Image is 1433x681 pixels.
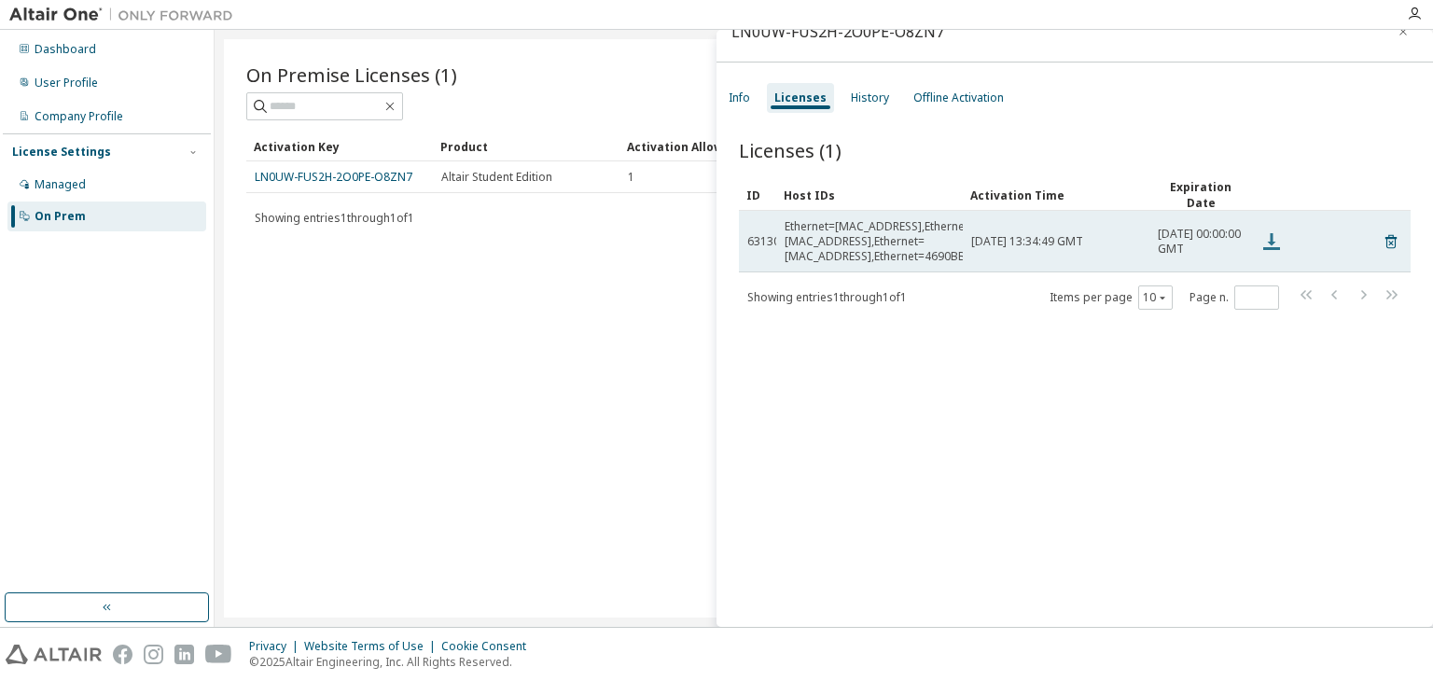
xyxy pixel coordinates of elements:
[731,24,944,39] div: LN0UW-FUS2H-2O0PE-O8ZN7
[254,132,425,161] div: Activation Key
[35,109,123,124] div: Company Profile
[747,234,780,249] span: 63130
[246,62,457,88] span: On Premise Licenses (1)
[441,170,552,185] span: Altair Student Edition
[627,132,799,161] div: Activation Allowed
[440,132,612,161] div: Product
[739,137,842,163] span: Licenses (1)
[255,169,412,185] a: LN0UW-FUS2H-2O0PE-O8ZN7
[774,90,827,105] div: Licenses
[784,180,955,210] div: Host IDs
[35,42,96,57] div: Dashboard
[971,234,1083,249] span: [DATE] 13:34:49 GMT
[628,170,634,185] span: 1
[913,90,1004,105] div: Offline Activation
[747,289,907,305] span: Showing entries 1 through 1 of 1
[174,645,194,664] img: linkedin.svg
[304,639,441,654] div: Website Terms of Use
[12,145,111,160] div: License Settings
[1050,285,1173,310] span: Items per page
[35,76,98,90] div: User Profile
[205,645,232,664] img: youtube.svg
[9,6,243,24] img: Altair One
[35,177,86,192] div: Managed
[851,90,889,105] div: History
[35,209,86,224] div: On Prem
[255,210,414,226] span: Showing entries 1 through 1 of 1
[785,219,1009,264] div: Ethernet=C46516E619D5,Ethernet=485F991C61CD,Ethernet=485F991C61CE,Ethernet=4690BB6A52DB
[746,180,769,210] div: ID
[144,645,163,664] img: instagram.svg
[441,639,537,654] div: Cookie Consent
[249,639,304,654] div: Privacy
[729,90,750,105] div: Info
[1143,290,1168,305] button: 10
[249,654,537,670] p: © 2025 Altair Engineering, Inc. All Rights Reserved.
[1190,285,1279,310] span: Page n.
[113,645,132,664] img: facebook.svg
[970,180,1142,210] div: Activation Time
[6,645,102,664] img: altair_logo.svg
[1158,227,1244,257] span: [DATE] 00:00:00 GMT
[1157,179,1245,211] div: Expiration Date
